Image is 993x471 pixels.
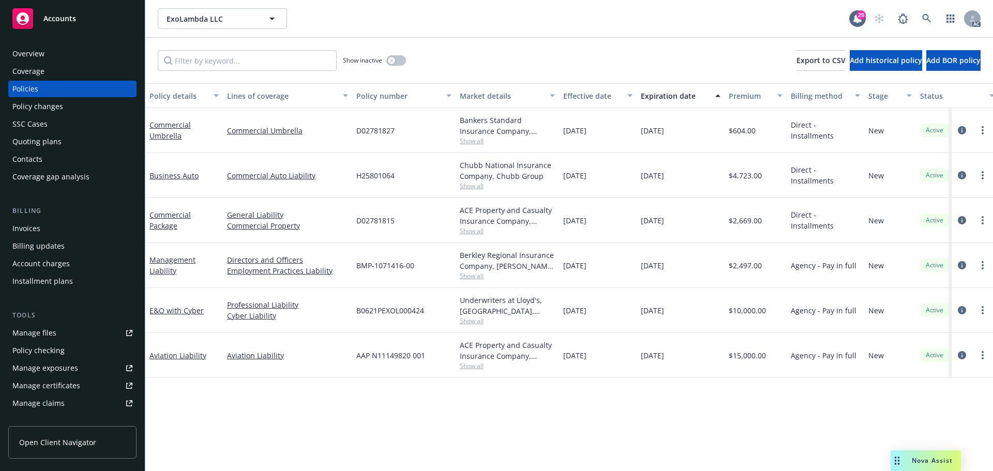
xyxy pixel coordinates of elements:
a: Accounts [8,4,137,33]
div: Manage certificates [12,377,80,394]
div: Overview [12,45,44,62]
a: circleInformation [956,259,968,271]
a: Directors and Officers [227,254,348,265]
button: Export to CSV [796,50,846,71]
span: Show all [460,316,555,325]
span: Direct - Installments [791,119,860,141]
div: Stage [868,90,900,101]
a: circleInformation [956,169,968,181]
a: Cyber Liability [227,310,348,321]
span: Active [924,306,945,315]
div: Policy checking [12,342,65,359]
a: more [976,169,989,181]
span: [DATE] [641,215,664,226]
span: [DATE] [641,125,664,136]
span: Accounts [43,14,76,23]
span: $2,669.00 [729,215,762,226]
span: [DATE] [563,305,586,316]
span: Agency - Pay in full [791,260,856,271]
a: Manage claims [8,395,137,412]
a: Invoices [8,220,137,237]
span: D02781827 [356,125,395,136]
a: Manage certificates [8,377,137,394]
span: [DATE] [563,260,586,271]
button: Stage [864,83,916,108]
div: Expiration date [641,90,709,101]
div: Billing [8,206,137,216]
a: E&O with Cyber [149,306,204,315]
span: $604.00 [729,125,756,136]
span: [DATE] [563,350,586,361]
div: ACE Property and Casualty Insurance Company, Chubb Group [460,340,555,361]
span: [DATE] [641,305,664,316]
div: Billing updates [12,238,65,254]
button: Expiration date [637,83,725,108]
div: Contacts [12,151,42,168]
button: Policy details [145,83,223,108]
a: Manage files [8,325,137,341]
div: 29 [856,10,866,20]
span: Agency - Pay in full [791,350,856,361]
a: Overview [8,45,137,62]
span: [DATE] [641,260,664,271]
div: Lines of coverage [227,90,337,101]
a: General Liability [227,209,348,220]
a: Policies [8,81,137,97]
div: Manage BORs [12,413,61,429]
span: AAP N11149820 001 [356,350,425,361]
span: Active [924,261,945,270]
span: $2,497.00 [729,260,762,271]
a: Search [916,8,937,29]
a: circleInformation [956,124,968,136]
div: Manage files [12,325,56,341]
a: Manage BORs [8,413,137,429]
a: more [976,349,989,361]
a: Professional Liability [227,299,348,310]
a: Commercial Package [149,210,191,231]
a: Report a Bug [893,8,913,29]
div: Market details [460,90,544,101]
div: Policy details [149,90,207,101]
a: Aviation Liability [227,350,348,361]
span: ExoLambda LLC [167,13,256,24]
button: Billing method [787,83,864,108]
button: Market details [456,83,559,108]
a: Business Auto [149,171,199,180]
div: Bankers Standard Insurance Company, Chubb Group [460,115,555,136]
span: New [868,260,884,271]
a: Employment Practices Liability [227,265,348,276]
div: Berkley Regional Insurance Company, [PERSON_NAME] Corporation, Anzen Insurance Solutions LLC [460,250,555,271]
div: Coverage gap analysis [12,169,89,185]
div: Effective date [563,90,621,101]
div: ACE Property and Casualty Insurance Company, Chubb Group [460,205,555,226]
div: Policies [12,81,38,97]
span: Active [924,126,945,135]
span: [DATE] [563,170,586,181]
span: Direct - Installments [791,164,860,186]
span: New [868,170,884,181]
div: Invoices [12,220,40,237]
span: [DATE] [563,215,586,226]
div: Drag to move [891,450,904,471]
div: Installment plans [12,273,73,290]
span: Export to CSV [796,55,846,65]
div: Status [920,90,983,101]
div: Premium [729,90,771,101]
a: more [976,304,989,316]
a: Commercial Umbrella [227,125,348,136]
a: Coverage gap analysis [8,169,137,185]
span: $15,000.00 [729,350,766,361]
a: Commercial Property [227,220,348,231]
span: Show all [460,226,555,235]
div: Policy changes [12,98,63,115]
a: SSC Cases [8,116,137,132]
a: circleInformation [956,349,968,361]
a: Installment plans [8,273,137,290]
a: Management Liability [149,255,195,276]
a: Switch app [940,8,961,29]
a: Account charges [8,255,137,272]
div: Coverage [12,63,44,80]
span: $10,000.00 [729,305,766,316]
div: Tools [8,310,137,321]
div: Account charges [12,255,70,272]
